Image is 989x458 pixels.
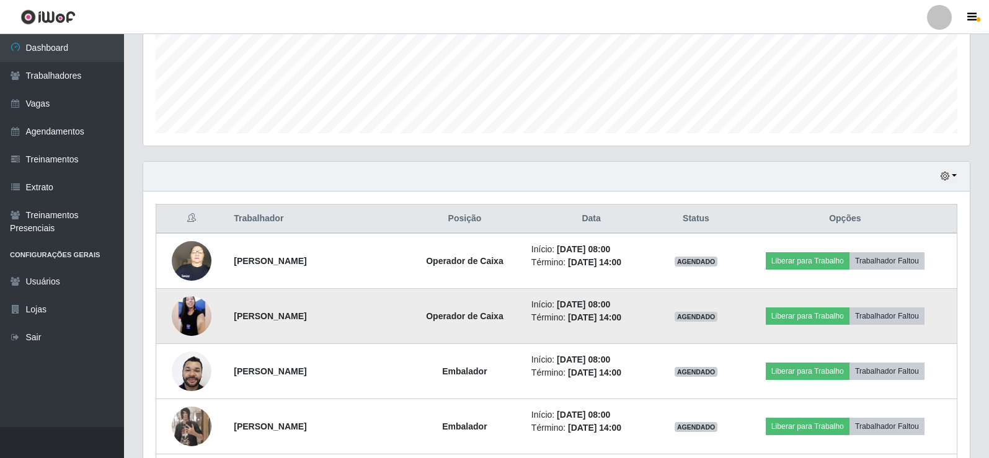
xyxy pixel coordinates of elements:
[524,205,659,234] th: Data
[675,422,718,432] span: AGENDADO
[568,312,621,322] time: [DATE] 14:00
[226,205,406,234] th: Trabalhador
[234,366,306,376] strong: [PERSON_NAME]
[531,298,651,311] li: Início:
[557,244,610,254] time: [DATE] 08:00
[766,252,849,270] button: Liberar para Trabalho
[426,256,503,266] strong: Operador de Caixa
[557,299,610,309] time: [DATE] 08:00
[675,257,718,266] span: AGENDADO
[531,421,651,434] li: Término:
[172,272,211,360] img: 1743178705406.jpeg
[426,311,503,321] strong: Operador de Caixa
[557,410,610,420] time: [DATE] 08:00
[531,243,651,256] li: Início:
[234,311,306,321] strong: [PERSON_NAME]
[557,355,610,364] time: [DATE] 08:00
[531,353,651,366] li: Início:
[766,307,849,325] button: Liberar para Trabalho
[172,345,211,397] img: 1713468954192.jpeg
[849,307,925,325] button: Trabalhador Faltou
[531,256,651,269] li: Término:
[849,418,925,435] button: Trabalhador Faltou
[172,234,211,287] img: 1723623614898.jpeg
[531,311,651,324] li: Término:
[568,257,621,267] time: [DATE] 14:00
[734,205,957,234] th: Opções
[766,363,849,380] button: Liberar para Trabalho
[531,366,651,379] li: Término:
[20,9,76,25] img: CoreUI Logo
[234,421,306,431] strong: [PERSON_NAME]
[406,205,524,234] th: Posição
[568,368,621,377] time: [DATE] 14:00
[849,363,925,380] button: Trabalhador Faltou
[568,423,621,433] time: [DATE] 14:00
[849,252,925,270] button: Trabalhador Faltou
[442,366,487,376] strong: Embalador
[234,256,306,266] strong: [PERSON_NAME]
[659,205,733,234] th: Status
[531,408,651,421] li: Início:
[442,421,487,431] strong: Embalador
[766,418,849,435] button: Liberar para Trabalho
[675,367,718,377] span: AGENDADO
[675,312,718,322] span: AGENDADO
